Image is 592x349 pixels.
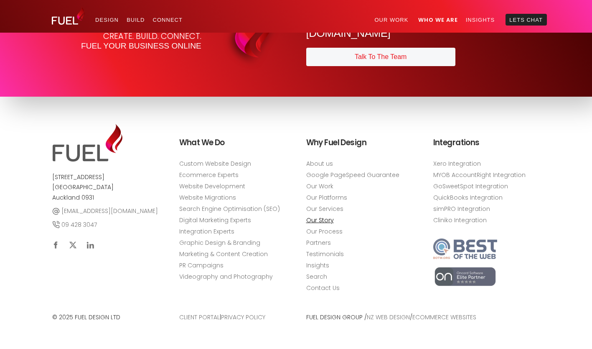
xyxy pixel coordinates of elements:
a: Google PageSpeed Guarantee [306,171,399,180]
a: Build [123,14,149,26]
a: Website Migrations [179,193,236,202]
h3: Why Fuel Design [306,136,413,150]
img: Fuel Design Ltd - Website design and development company in North Shore, Auckland [52,7,85,25]
a: Integration Experts [179,227,234,236]
a: Client Portal [179,313,220,321]
a: Facebook [47,236,64,253]
a: Videography and Photography [179,272,273,281]
img: Best of the web [433,239,498,259]
a: simPRO Integration [433,205,490,213]
p: | [179,312,286,323]
a: Search [306,272,327,281]
a: Partners [306,239,331,247]
a: Our Services [306,205,343,213]
a: Graphic Design & Branding [179,239,260,247]
a: Our Story [306,216,334,225]
a: LinkedIn [82,236,99,253]
a: GoSweetSpot Integration [433,182,508,191]
a: Lets Chat [506,14,547,26]
p: © 2025 Fuel Design Ltd [52,312,159,323]
a: Our Work [371,14,412,26]
a: MYOB AccountRight Integration [433,171,526,180]
a: Web Design Auckland [52,154,123,164]
a: About us [306,159,333,168]
a: Our Process [306,227,343,236]
img: Web Design Auckland [53,124,122,162]
a: Custom Website Design [179,159,251,168]
h3: What We Do [179,136,286,150]
p: Create. Build. Connect. [52,31,201,51]
a: Who We Are [414,14,462,26]
a: PRIVACY POLICY [221,313,265,321]
p: Fuel Design group / / [306,312,540,323]
a: PR Campaigns [179,261,224,270]
a: Contact Us [306,284,340,293]
a: Insights [462,14,499,26]
a: Our Platforms [306,193,347,202]
a: Digital Marketing Experts [179,216,251,225]
a: Search Engine Optimisation (SEO) [179,205,280,213]
a: Website Development [179,182,245,191]
img: Oncord Elite Partners [433,266,498,287]
a: Talk To The Team [306,48,455,66]
a: NZ Web Design [367,313,410,321]
a: eCommerce Websites [412,313,476,321]
a: QuickBooks Integration [433,193,503,202]
strong: Fuel your business online [81,41,201,50]
a: Our Work [306,182,333,191]
a: [EMAIL_ADDRESS][DOMAIN_NAME] [52,206,158,216]
a: Testimonials [306,250,344,259]
a: Marketing & Content Creation [179,250,268,259]
a: Insights [306,261,329,270]
a: Ecommerce Experts [179,171,239,180]
h3: Integrations [433,136,540,150]
p: [STREET_ADDRESS] [GEOGRAPHIC_DATA] Auckland 0931 [52,172,159,203]
a: Xero Integration [433,159,481,168]
a: Connect [149,14,186,26]
a: Design [91,14,123,26]
a: Cliniko Integration [433,216,487,225]
a: 09 428 3047 [52,220,97,230]
a: X (Twitter) [65,236,81,253]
